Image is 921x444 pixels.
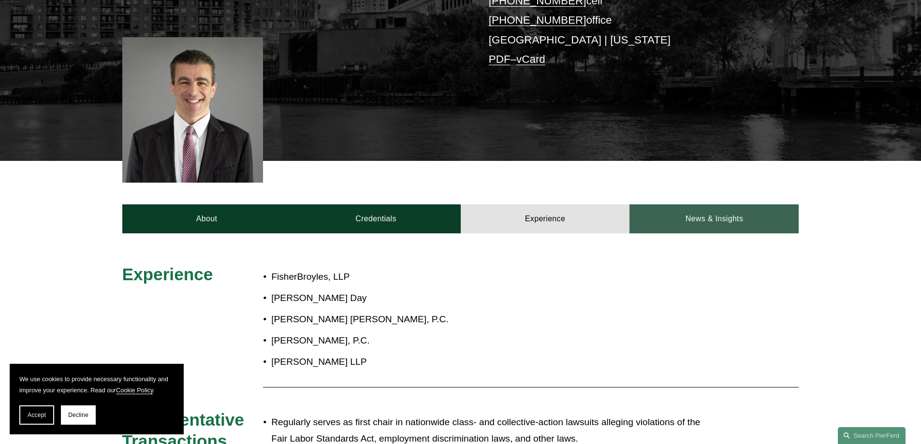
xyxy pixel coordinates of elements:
a: Search this site [838,427,906,444]
span: Experience [122,265,213,284]
p: [PERSON_NAME] [PERSON_NAME], P.C. [271,311,714,328]
button: Accept [19,405,54,425]
a: PDF [489,53,511,65]
a: Credentials [292,204,461,233]
p: [PERSON_NAME], P.C. [271,332,714,349]
button: Decline [61,405,96,425]
a: About [122,204,292,233]
span: Accept [28,412,46,418]
a: News & Insights [629,204,799,233]
span: Decline [68,412,88,418]
p: [PERSON_NAME] LLP [271,354,714,371]
a: [PHONE_NUMBER] [489,14,586,26]
a: Cookie Policy [116,387,153,394]
p: [PERSON_NAME] Day [271,290,714,307]
p: FisherBroyles, LLP [271,269,714,286]
section: Cookie banner [10,364,184,434]
a: vCard [516,53,545,65]
a: Experience [461,204,630,233]
p: We use cookies to provide necessary functionality and improve your experience. Read our . [19,373,174,396]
